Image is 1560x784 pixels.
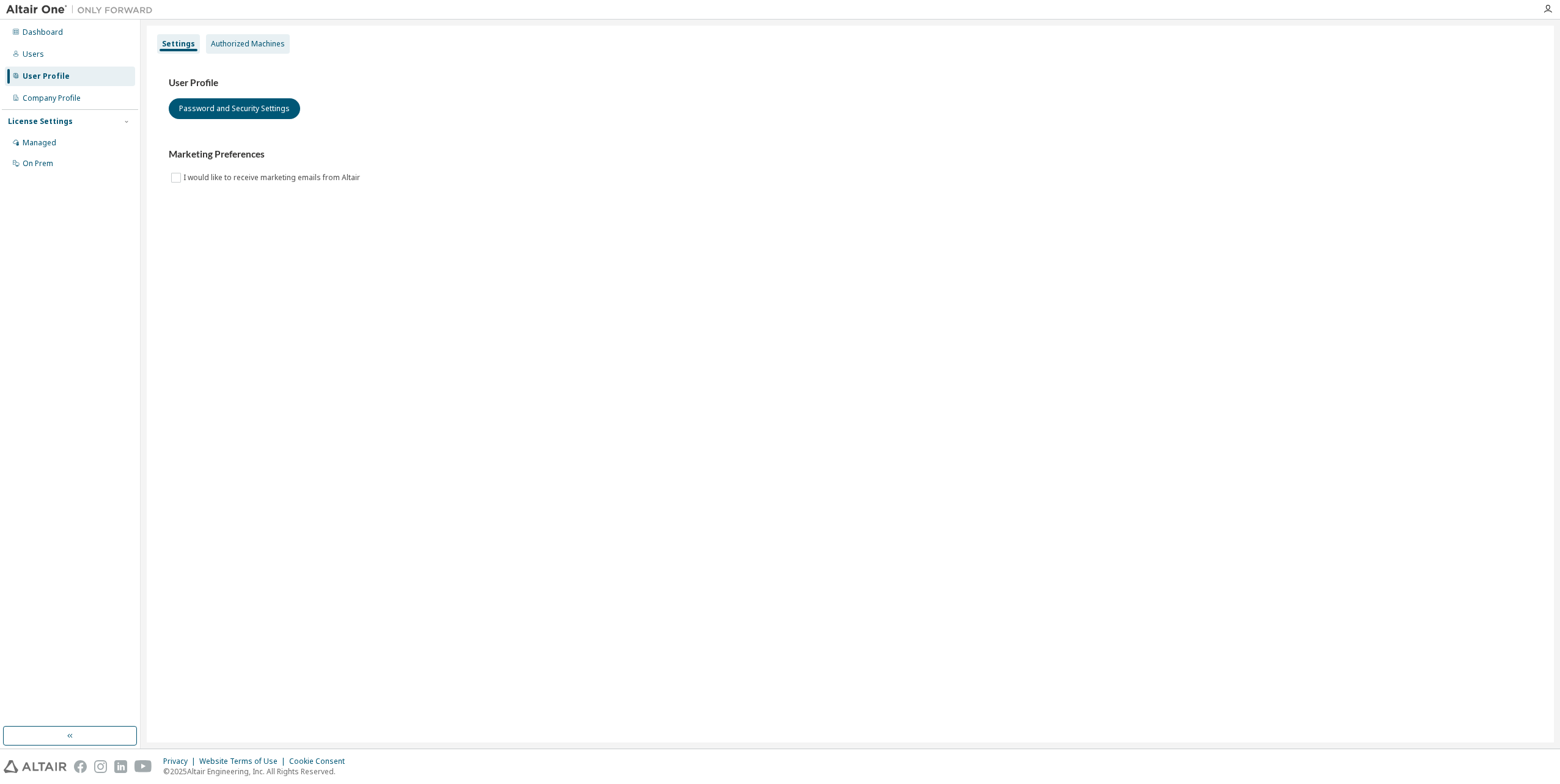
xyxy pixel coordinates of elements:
[211,39,285,49] div: Authorized Machines
[183,170,362,185] label: I would like to receive marketing emails from Altair
[23,159,53,169] div: On Prem
[23,93,81,103] div: Company Profile
[134,760,152,773] img: youtube.svg
[23,49,44,59] div: Users
[163,757,199,766] div: Privacy
[169,98,300,119] button: Password and Security Settings
[8,117,73,126] div: License Settings
[23,71,70,81] div: User Profile
[114,760,127,773] img: linkedin.svg
[199,757,289,766] div: Website Terms of Use
[289,757,352,766] div: Cookie Consent
[162,39,195,49] div: Settings
[169,148,1532,161] h3: Marketing Preferences
[74,760,87,773] img: facebook.svg
[23,138,56,148] div: Managed
[163,766,352,777] p: © 2025 Altair Engineering, Inc. All Rights Reserved.
[6,4,159,16] img: Altair One
[169,77,1532,89] h3: User Profile
[23,27,63,37] div: Dashboard
[94,760,107,773] img: instagram.svg
[4,760,67,773] img: altair_logo.svg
